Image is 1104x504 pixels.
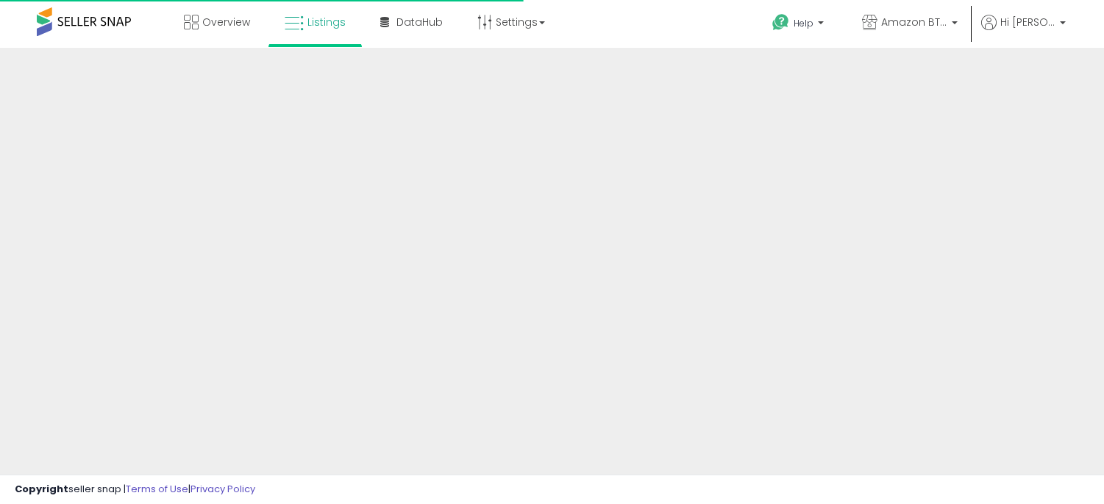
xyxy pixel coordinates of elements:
a: Terms of Use [126,482,188,496]
strong: Copyright [15,482,68,496]
a: Help [761,2,838,48]
i: Get Help [772,13,790,32]
span: Help [794,17,813,29]
a: Privacy Policy [190,482,255,496]
span: Hi [PERSON_NAME] [1000,15,1055,29]
span: Amazon BTG [881,15,947,29]
div: seller snap | | [15,483,255,497]
span: Listings [307,15,346,29]
span: DataHub [396,15,443,29]
span: Overview [202,15,250,29]
a: Hi [PERSON_NAME] [981,15,1066,48]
